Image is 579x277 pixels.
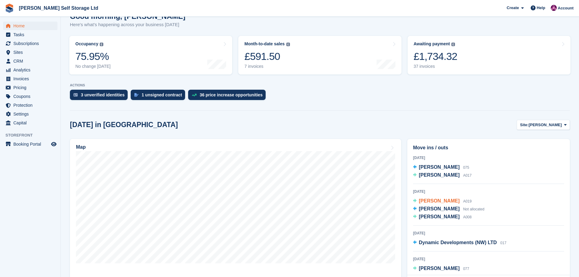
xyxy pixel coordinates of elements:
[192,94,197,96] img: price_increase_opportunities-93ffe204e8149a01c8c9dc8f82e8f89637d9d84a8eef4429ea346261dce0b2c0.svg
[69,36,232,74] a: Occupancy 75.95% No change [DATE]
[463,173,472,178] span: A017
[463,199,472,203] span: A019
[413,164,469,171] a: [PERSON_NAME] 075
[13,119,50,127] span: Capital
[244,41,284,47] div: Month-to-date sales
[414,41,450,47] div: Awaiting payment
[100,43,103,46] img: icon-info-grey-7440780725fd019a000dd9b08b2336e03edf1995a4989e88bcd33f0948082b44.svg
[244,50,290,63] div: £591.50
[413,155,564,161] div: [DATE]
[50,140,57,148] a: Preview store
[3,66,57,74] a: menu
[5,4,14,13] img: stora-icon-8386f47178a22dfd0bd8f6a31ec36ba5ce8667c1dd55bd0f319d3a0aa187defe.svg
[70,21,185,28] p: Here's what's happening across your business [DATE]
[3,101,57,109] a: menu
[419,164,460,170] span: [PERSON_NAME]
[419,206,460,211] span: [PERSON_NAME]
[3,57,57,65] a: menu
[413,265,469,273] a: [PERSON_NAME] 077
[13,140,50,148] span: Booking Portal
[413,144,564,151] h2: Move ins / outs
[520,122,529,128] span: Site:
[3,30,57,39] a: menu
[551,5,557,11] img: Lydia Wild
[16,3,101,13] a: [PERSON_NAME] Self Storage Ltd
[70,121,178,129] h2: [DATE] in [GEOGRAPHIC_DATA]
[419,266,460,271] span: [PERSON_NAME]
[13,39,50,48] span: Subscriptions
[413,213,472,221] a: [PERSON_NAME] A008
[3,22,57,30] a: menu
[13,66,50,74] span: Analytics
[451,43,455,46] img: icon-info-grey-7440780725fd019a000dd9b08b2336e03edf1995a4989e88bcd33f0948082b44.svg
[558,5,574,11] span: Account
[463,207,484,211] span: Not allocated
[13,57,50,65] span: CRM
[70,83,570,87] p: ACTIONS
[463,267,469,271] span: 077
[414,64,457,69] div: 37 invoices
[76,144,86,150] h2: Map
[3,74,57,83] a: menu
[3,83,57,92] a: menu
[13,22,50,30] span: Home
[13,92,50,101] span: Coupons
[419,240,497,245] span: Dynamic Developments (NW) LTD
[3,39,57,48] a: menu
[3,110,57,118] a: menu
[188,90,269,103] a: 36 price increase opportunities
[3,48,57,57] a: menu
[413,239,506,247] a: Dynamic Developments (NW) LTD 017
[74,93,78,97] img: verify_identity-adf6edd0f0f0b5bbfe63781bf79b02c33cf7c696d77639b501bdc392416b5a36.svg
[131,90,188,103] a: 1 unsigned contract
[517,120,570,130] button: Site: [PERSON_NAME]
[537,5,545,11] span: Help
[507,5,519,11] span: Create
[413,205,484,213] a: [PERSON_NAME] Not allocated
[13,83,50,92] span: Pricing
[413,171,472,179] a: [PERSON_NAME] A017
[414,50,457,63] div: £1,734.32
[142,92,182,97] div: 1 unsigned contract
[134,93,139,97] img: contract_signature_icon-13c848040528278c33f63329250d36e43548de30e8caae1d1a13099fd9432cc5.svg
[238,36,401,74] a: Month-to-date sales £591.50 7 invoices
[286,43,290,46] img: icon-info-grey-7440780725fd019a000dd9b08b2336e03edf1995a4989e88bcd33f0948082b44.svg
[13,101,50,109] span: Protection
[413,189,564,194] div: [DATE]
[529,122,562,128] span: [PERSON_NAME]
[244,64,290,69] div: 7 invoices
[3,119,57,127] a: menu
[13,48,50,57] span: Sites
[70,90,131,103] a: 3 unverified identities
[413,256,564,262] div: [DATE]
[408,36,570,74] a: Awaiting payment £1,734.32 37 invoices
[13,30,50,39] span: Tasks
[13,110,50,118] span: Settings
[75,41,98,47] div: Occupancy
[419,214,460,219] span: [PERSON_NAME]
[500,241,506,245] span: 017
[200,92,263,97] div: 36 price increase opportunities
[75,64,111,69] div: No change [DATE]
[3,92,57,101] a: menu
[3,140,57,148] a: menu
[13,74,50,83] span: Invoices
[81,92,125,97] div: 3 unverified identities
[419,198,460,203] span: [PERSON_NAME]
[419,172,460,178] span: [PERSON_NAME]
[463,165,469,170] span: 075
[75,50,111,63] div: 75.95%
[463,215,472,219] span: A008
[5,132,60,138] span: Storefront
[413,197,472,205] a: [PERSON_NAME] A019
[413,230,564,236] div: [DATE]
